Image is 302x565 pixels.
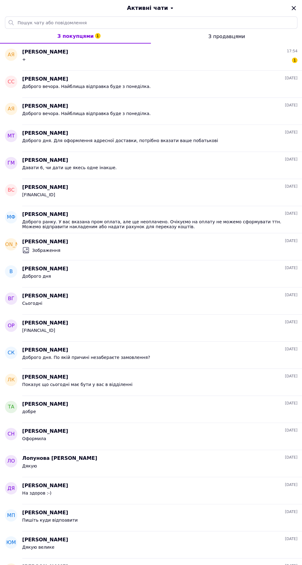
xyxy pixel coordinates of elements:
span: [DATE] [284,266,297,271]
span: Зображення [32,248,60,254]
span: [PERSON_NAME] [22,374,68,381]
span: [DATE] [284,239,297,244]
span: СН [7,431,14,438]
span: 1 [95,34,100,39]
span: [DATE] [284,509,297,515]
span: [FINANCIAL_ID] [22,193,55,198]
span: [PERSON_NAME] [22,49,68,56]
span: ЮМ [6,539,16,546]
span: [DATE] [284,212,297,217]
span: Доброго дня [22,274,51,279]
button: Закрити [290,5,297,13]
span: [DATE] [284,347,297,352]
span: З покупцями [57,34,94,40]
span: [PERSON_NAME] [22,509,68,516]
span: [PERSON_NAME] [22,130,68,137]
span: [DATE] [284,401,297,406]
span: Дякую [22,464,37,468]
span: ДЯ [7,485,15,492]
span: [PERSON_NAME] [22,103,68,110]
span: В [10,269,13,276]
span: Пишіть куди відпоавити [22,518,78,523]
span: [PERSON_NAME] [22,266,68,273]
span: Доброго ранку. У вас вказана пром оплата, але ще неоплачено. Очікуємо на оплату не можемо сформув... [22,220,288,230]
span: [DATE] [284,157,297,163]
span: ВГ [8,296,14,303]
span: Давати 6, чи дати ще якесь одне інакше. [22,166,116,171]
span: [PERSON_NAME] [22,482,68,489]
span: [PERSON_NAME] [22,76,68,83]
span: [DATE] [284,428,297,433]
span: [PERSON_NAME] [22,239,68,246]
span: СК [8,350,15,357]
span: + [22,58,26,62]
span: [PERSON_NAME] [22,320,68,327]
span: [DATE] [284,482,297,487]
span: [DATE] [284,103,297,109]
span: ВС [8,187,14,194]
span: Оформила [22,436,46,441]
span: [DATE] [284,374,297,379]
span: [DATE] [284,130,297,136]
span: Активні чати [127,5,168,13]
span: На здоров :⁠-⁠) [22,491,51,495]
span: Доброго вечора. Найблища відправка буде з понеділка. [22,112,150,117]
span: ТА [8,404,14,411]
span: [FINANCIAL_ID] [22,328,55,333]
span: Доброго вечора. Найблища відправка буде з понеділка. [22,85,150,90]
span: МП [7,512,15,519]
span: [PERSON_NAME] [22,401,68,408]
span: ОР [8,323,14,330]
span: [DATE] [284,185,297,190]
span: [PERSON_NAME] [22,536,68,543]
span: [PERSON_NAME] [22,347,68,354]
span: МТ [7,133,15,140]
span: 1 [292,58,297,64]
span: ГМ [7,160,15,167]
span: МФ [7,214,15,221]
span: [PERSON_NAME] [22,185,68,192]
span: ЛК [7,377,14,384]
button: З продавцями [151,30,302,44]
span: [DATE] [284,536,297,542]
span: [PERSON_NAME] [22,212,68,219]
span: [PERSON_NAME] [22,428,68,435]
input: Пошук чату або повідомлення [5,17,297,30]
button: Активні чати [17,5,285,13]
span: Дякую велике [22,545,54,550]
span: ЛО [7,458,15,465]
span: Доброго дня. По якій причині незабераєте замовлення? [22,355,150,360]
span: 17:54 [286,49,297,54]
span: [DATE] [284,455,297,460]
span: Доброго дня. Для оформлення адресної доставки, потрібно вказати ваше побатькові [22,139,218,144]
span: АЯ [8,52,14,59]
span: Показує що сьогодні має бути у вас в відділенні [22,382,132,387]
span: СС [8,79,14,86]
span: [DATE] [284,320,297,325]
span: добре [22,409,36,414]
span: АЯ [8,106,14,113]
span: [DATE] [284,76,297,82]
span: [DATE] [284,293,297,298]
span: [PERSON_NAME] [22,157,68,165]
span: Лопунова [PERSON_NAME] [22,455,97,462]
span: З продавцями [208,34,245,40]
span: [PERSON_NAME] [22,293,68,300]
span: Сьогодні [22,301,42,306]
